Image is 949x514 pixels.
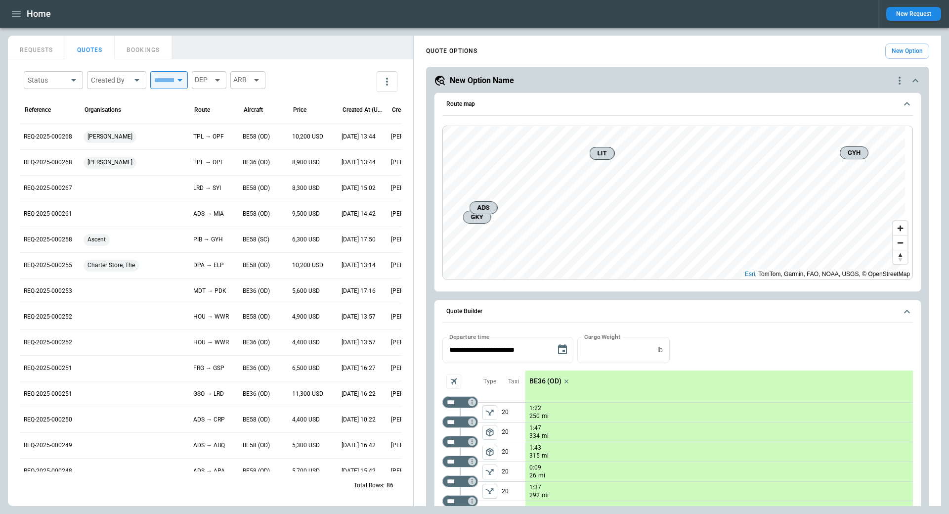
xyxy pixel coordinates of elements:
p: BE58 (OD) [243,261,270,270]
div: Not found [442,436,478,448]
span: ADS [474,203,493,213]
h6: Quote Builder [446,308,482,315]
p: Total Rows: [354,481,385,490]
p: mi [542,412,549,421]
p: 20 [502,403,525,422]
button: Zoom in [893,221,907,235]
p: 08/26/2025 14:42 [342,210,376,218]
span: GKY [468,212,487,222]
button: REQUESTS [8,36,65,59]
p: 09/04/2025 13:44 [342,133,376,141]
p: 4,900 USD [292,313,320,321]
p: [PERSON_NAME] [391,364,432,373]
div: Not found [442,456,478,467]
h5: New Option Name [450,75,514,86]
span: Aircraft selection [446,374,461,389]
button: New Option Namequote-option-actions [434,75,921,87]
p: BE36 (OD) [243,287,270,295]
span: [PERSON_NAME] [84,124,136,149]
p: MDT → PDK [193,287,226,295]
p: 07/31/2025 16:42 [342,441,376,450]
button: Quote Builder [442,300,913,323]
p: 8,300 USD [292,184,320,192]
p: 10,200 USD [292,133,323,141]
h1: Home [27,8,51,20]
p: 6,500 USD [292,364,320,373]
p: [PERSON_NAME] [391,261,432,270]
div: Created By [91,75,130,85]
p: 250 [529,412,540,421]
span: package_2 [485,447,495,457]
p: DPA → ELP [193,261,224,270]
label: Cargo Weight [584,332,620,341]
p: 20 [502,482,525,501]
p: [PERSON_NAME] [391,133,432,141]
p: BE58 (OD) [243,184,270,192]
p: 5,600 USD [292,287,320,295]
p: 1:22 [529,405,541,412]
p: ADS → MIA [193,210,224,218]
p: 08/04/2025 16:27 [342,364,376,373]
p: BE36 (OD) [529,377,561,385]
p: BE36 (OD) [243,338,270,347]
button: Reset bearing to north [893,250,907,264]
p: [PERSON_NAME] [391,235,432,244]
span: Ascent [84,227,110,252]
p: REQ-2025-000249 [24,441,72,450]
p: 5,300 USD [292,441,320,450]
p: BE58 (SC) [243,235,269,244]
p: [PERSON_NAME] [391,441,432,450]
p: 292 [529,491,540,500]
p: TPL → OPF [193,133,224,141]
div: Reference [25,106,51,113]
p: [PERSON_NAME] [391,158,432,167]
div: Created At (UTC-05:00) [343,106,385,113]
span: Type of sector [482,465,497,479]
p: 1:47 [529,424,541,432]
button: Route map [442,93,913,116]
button: left aligned [482,484,497,499]
p: 6,300 USD [292,235,320,244]
span: LIT [594,148,610,158]
button: left aligned [482,405,497,420]
p: BE36 (OD) [243,390,270,398]
p: 08/01/2025 10:22 [342,416,376,424]
p: BE36 (OD) [243,158,270,167]
div: Route [194,106,210,113]
p: 334 [529,432,540,440]
p: BE36 (OD) [243,364,270,373]
p: mi [542,432,549,440]
p: BE58 (OD) [243,416,270,424]
p: 08/22/2025 17:50 [342,235,376,244]
p: [PERSON_NAME] [391,390,432,398]
p: 8,900 USD [292,158,320,167]
p: REQ-2025-000268 [24,133,72,141]
p: 0:09 [529,464,541,471]
p: REQ-2025-000267 [24,184,72,192]
p: lb [657,346,663,354]
p: mi [542,452,549,460]
h4: QUOTE OPTIONS [426,49,477,53]
a: Esri [745,271,755,278]
p: 26 [529,471,536,480]
p: BE58 (OD) [243,133,270,141]
p: 315 [529,452,540,460]
div: Price [293,106,306,113]
p: mi [542,491,549,500]
div: , TomTom, Garmin, FAO, NOAA, USGS, © OpenStreetMap [745,269,910,279]
button: more [377,71,397,92]
p: BE58 (OD) [243,313,270,321]
p: 08/13/2025 13:57 [342,338,376,347]
button: QUOTES [65,36,115,59]
p: REQ-2025-000258 [24,235,72,244]
div: Too short [442,475,478,487]
p: LRD → SYI [193,184,221,192]
p: 20 [502,442,525,462]
p: [PERSON_NAME] [391,313,432,321]
p: [PERSON_NAME] [391,210,432,218]
button: left aligned [482,445,497,460]
p: 9,500 USD [292,210,320,218]
div: Too short [442,495,478,507]
p: Type [483,377,496,386]
p: REQ-2025-000268 [24,158,72,167]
